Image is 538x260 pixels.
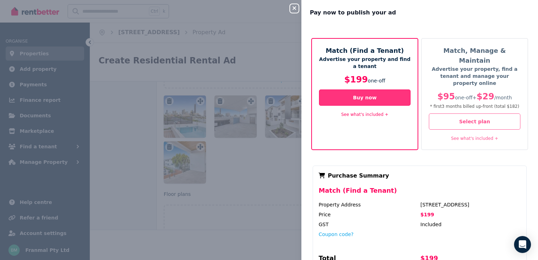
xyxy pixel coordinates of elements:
div: Price [319,211,419,218]
h5: Match (Find a Tenant) [319,46,411,56]
a: See what's included + [341,112,388,117]
span: one-off [455,95,473,100]
div: Property Address [319,201,419,208]
div: Match (Find a Tenant) [319,186,521,201]
p: Advertise your property and find a tenant [319,56,411,70]
button: Select plan [429,113,520,130]
span: one-off [368,78,386,83]
div: GST [319,221,419,228]
button: Buy now [319,89,411,106]
a: See what's included + [451,136,498,141]
span: $199 [344,75,368,85]
div: [STREET_ADDRESS] [420,201,521,208]
span: $29 [477,92,494,101]
div: Purchase Summary [319,172,521,180]
span: $199 [420,212,434,217]
p: Advertise your property, find a tenant and manage your property online [429,66,520,87]
span: + [473,95,477,100]
span: $95 [437,92,455,101]
button: Coupon code? [319,231,354,238]
span: / month [494,95,512,100]
h5: Match, Manage & Maintain [429,46,520,66]
div: Included [420,221,521,228]
div: Open Intercom Messenger [514,236,531,253]
span: Pay now to publish your ad [310,8,396,17]
p: * first 3 month s billed up-front (total $182 ) [429,104,520,109]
